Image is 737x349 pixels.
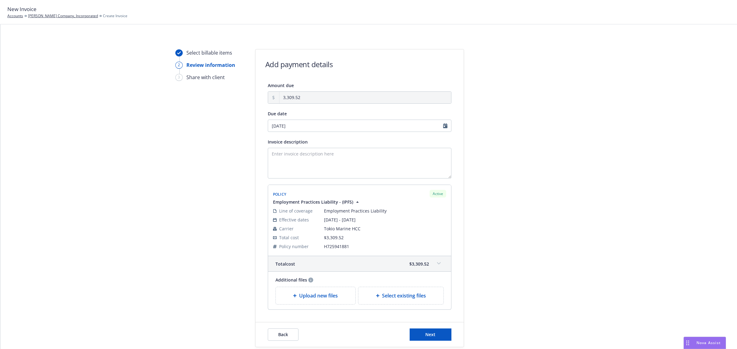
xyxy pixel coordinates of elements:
[299,292,338,299] span: Upload new files
[275,287,356,305] div: Upload new files
[278,332,288,337] span: Back
[425,332,435,337] span: Next
[268,120,451,132] input: MM/DD/YYYY
[324,243,446,250] span: H725941881
[186,74,225,81] div: Share with client
[268,256,451,271] div: Totalcost$3,309.52
[7,5,37,13] span: New Invoice
[265,59,333,69] h1: Add payment details
[7,13,23,19] a: Accounts
[324,217,446,223] span: [DATE] - [DATE]
[430,190,446,198] div: Active
[175,74,183,81] div: 3
[175,62,183,69] div: 2
[279,92,451,103] input: 0.00
[273,199,353,205] span: Employment Practices Liability - (IPFS)
[268,148,451,178] textarea: Enter invoice description here
[279,217,309,223] span: Effective dates
[273,199,361,205] button: Employment Practices Liability - (IPFS)
[324,208,446,214] span: Employment Practices Liability
[279,243,309,250] span: Policy number
[268,82,294,88] span: Amount due
[696,340,721,345] span: Nova Assist
[186,61,235,69] div: Review information
[275,277,307,283] span: Additional files
[279,208,313,214] span: Line of coverage
[186,49,232,56] div: Select billable items
[382,292,426,299] span: Select existing files
[279,234,299,241] span: Total cost
[273,192,287,197] span: Policy
[268,111,287,117] span: Due date
[28,13,98,19] a: [PERSON_NAME] Company, Incorporated
[324,235,344,240] span: $3,309.52
[410,328,451,341] button: Next
[268,328,298,341] button: Back
[103,13,127,19] span: Create Invoice
[684,337,692,349] div: Drag to move
[409,261,429,267] span: $3,309.52
[684,337,726,349] button: Nova Assist
[324,225,446,232] span: Tokio Marine HCC
[268,139,308,145] span: Invoice description
[279,225,294,232] span: Carrier
[358,287,444,305] div: Select existing files
[275,261,295,267] span: Total cost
